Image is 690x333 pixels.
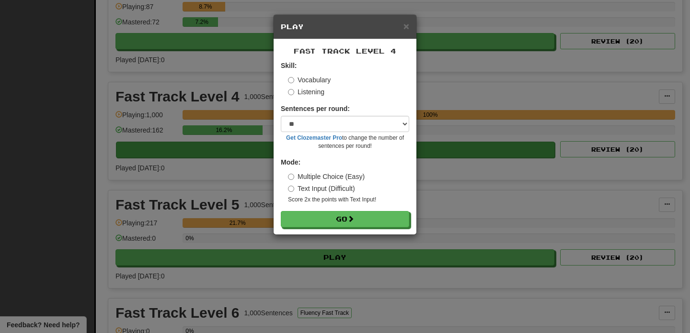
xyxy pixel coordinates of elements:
label: Listening [288,87,324,97]
input: Text Input (Difficult) [288,186,294,192]
strong: Skill: [281,62,297,69]
label: Sentences per round: [281,104,350,113]
span: Fast Track Level 4 [294,47,396,55]
label: Text Input (Difficult) [288,184,355,193]
h5: Play [281,22,409,32]
small: to change the number of sentences per round! [281,134,409,150]
input: Multiple Choice (Easy) [288,174,294,180]
span: × [403,21,409,32]
a: Get Clozemaster Pro [286,134,342,141]
button: Go [281,211,409,227]
input: Vocabulary [288,77,294,83]
button: Close [403,21,409,31]
label: Multiple Choice (Easy) [288,172,365,181]
strong: Mode: [281,158,300,166]
input: Listening [288,89,294,95]
small: Score 2x the points with Text Input ! [288,196,409,204]
label: Vocabulary [288,75,331,85]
